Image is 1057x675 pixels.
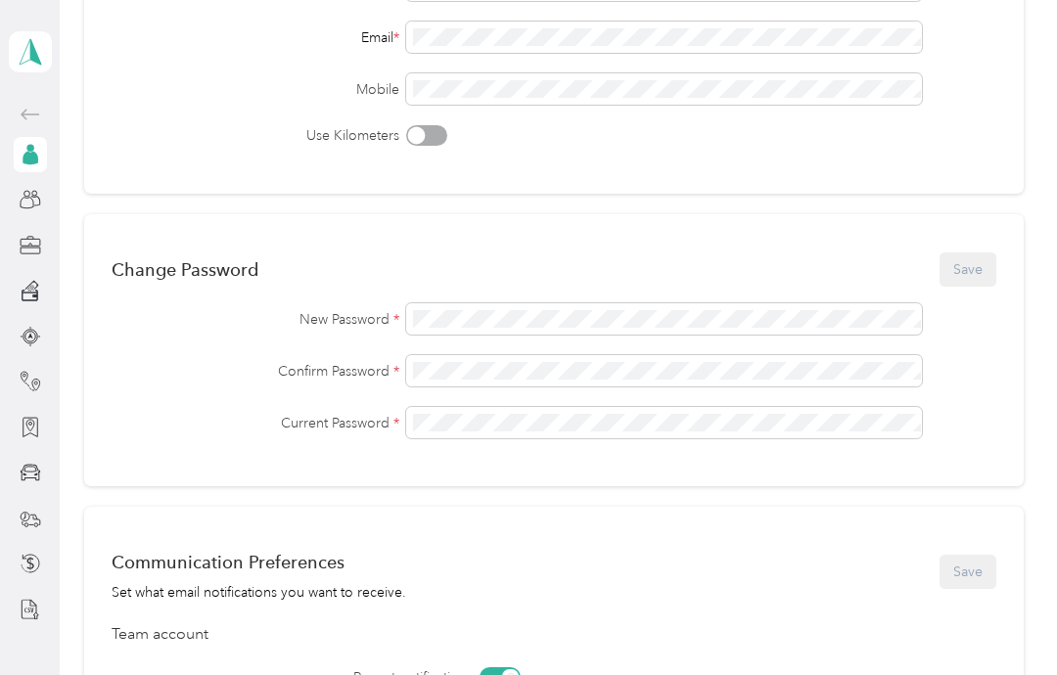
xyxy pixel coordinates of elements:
div: Communication Preferences [112,552,406,572]
label: New Password [112,309,399,330]
label: Use Kilometers [112,125,399,146]
label: Mobile [112,79,399,100]
div: Change Password [112,259,258,280]
iframe: Everlance-gr Chat Button Frame [947,565,1057,675]
label: Confirm Password [112,361,399,382]
div: Set what email notifications you want to receive. [112,582,406,603]
label: Current Password [112,413,399,433]
div: Email [112,27,399,48]
div: Team account [112,623,996,647]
